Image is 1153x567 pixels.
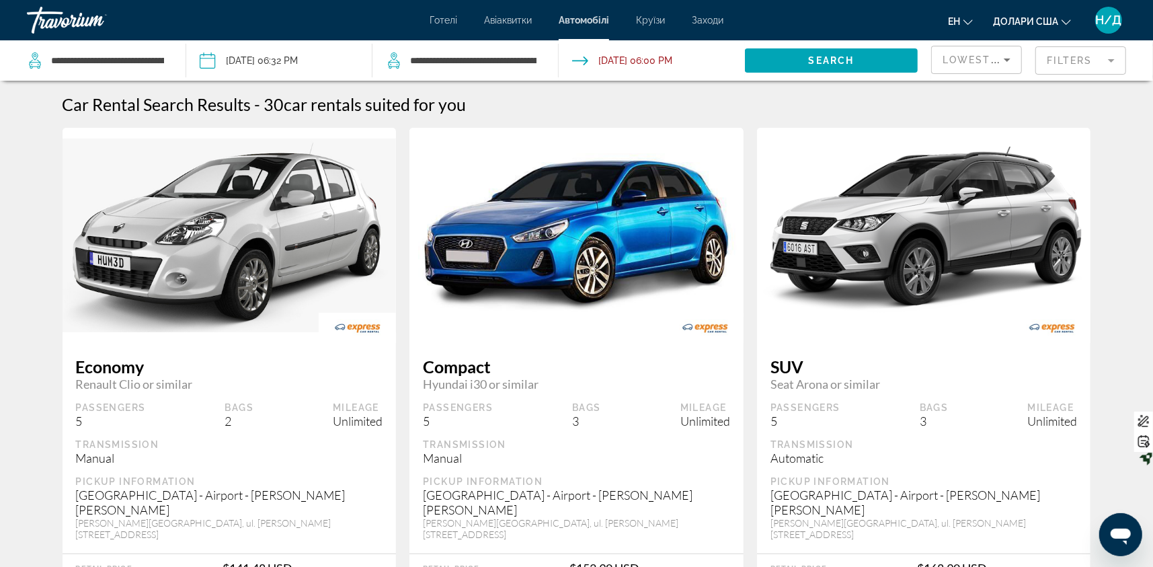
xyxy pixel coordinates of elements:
div: 5 [770,414,840,428]
div: Transmission [76,439,383,451]
button: Filter [1035,46,1126,75]
div: Mileage [680,402,730,414]
div: 5 [423,414,493,428]
div: Transmission [770,439,1078,451]
a: Круїзи [636,15,665,26]
div: Pickup Information [423,476,730,488]
div: Passengers [423,402,493,414]
font: Н/Д [1096,13,1122,27]
button: Змінити валюту [993,11,1071,31]
div: Unlimited [333,414,383,428]
span: Search [809,55,854,66]
span: Lowest Price [943,54,1029,65]
img: primary.png [409,153,744,317]
a: Автомобілі [559,15,609,26]
a: Траворіум [27,3,161,38]
div: Passengers [76,402,146,414]
div: 3 [572,414,601,428]
div: Mileage [1027,402,1077,414]
div: [GEOGRAPHIC_DATA] - Airport - [PERSON_NAME] [PERSON_NAME] [423,488,730,517]
div: Manual [76,451,383,465]
div: Unlimited [1027,414,1077,428]
div: 3 [920,414,949,428]
div: Pickup Information [76,476,383,488]
h1: Car Rental Search Results [63,94,251,114]
img: EXPRESS [319,313,396,343]
div: Bags [572,402,601,414]
font: ен [948,16,960,27]
div: Mileage [333,402,383,414]
h2: 30 [264,94,467,114]
button: Search [745,48,918,73]
button: Змінити мову [948,11,973,31]
div: 2 [225,414,254,428]
font: Долари США [993,16,1058,27]
span: - [255,94,261,114]
div: [GEOGRAPHIC_DATA] - Airport - [PERSON_NAME] [PERSON_NAME] [770,488,1078,517]
div: 5 [76,414,146,428]
mat-select: Sort by [943,52,1010,68]
span: car rentals suited for you [284,94,467,114]
span: Hyundai i30 or similar [423,377,730,391]
img: primary.png [757,141,1091,330]
div: Passengers [770,402,840,414]
div: Unlimited [680,414,730,428]
a: Авіаквитки [484,15,532,26]
span: Compact [423,356,730,377]
button: Pickup date: Sep 17, 2025 06:32 PM [200,40,298,81]
span: Seat Arona or similar [770,377,1078,391]
button: Drop-off date: Sep 24, 2025 06:00 PM [572,40,672,81]
div: [PERSON_NAME][GEOGRAPHIC_DATA], ul. [PERSON_NAME][STREET_ADDRESS] [770,517,1078,540]
button: Меню користувача [1091,6,1126,34]
div: [GEOGRAPHIC_DATA] - Airport - [PERSON_NAME] [PERSON_NAME] [76,488,383,517]
a: Заходи [692,15,723,26]
div: [PERSON_NAME][GEOGRAPHIC_DATA], ul. [PERSON_NAME][STREET_ADDRESS] [76,517,383,540]
div: Manual [423,451,730,465]
span: Economy [76,356,383,377]
iframe: Кнопка запуску вікна обміну повідомленнями [1099,513,1142,556]
div: Bags [920,402,949,414]
div: [PERSON_NAME][GEOGRAPHIC_DATA], ul. [PERSON_NAME][STREET_ADDRESS] [423,517,730,540]
img: EXPRESS [1013,313,1090,343]
div: Transmission [423,439,730,451]
img: EXPRESS [666,313,744,343]
img: primary.png [63,139,397,333]
div: Pickup Information [770,476,1078,488]
div: Bags [225,402,254,414]
a: Готелі [430,15,457,26]
span: SUV [770,356,1078,377]
span: Renault Clio or similar [76,377,383,391]
div: Automatic [770,451,1078,465]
